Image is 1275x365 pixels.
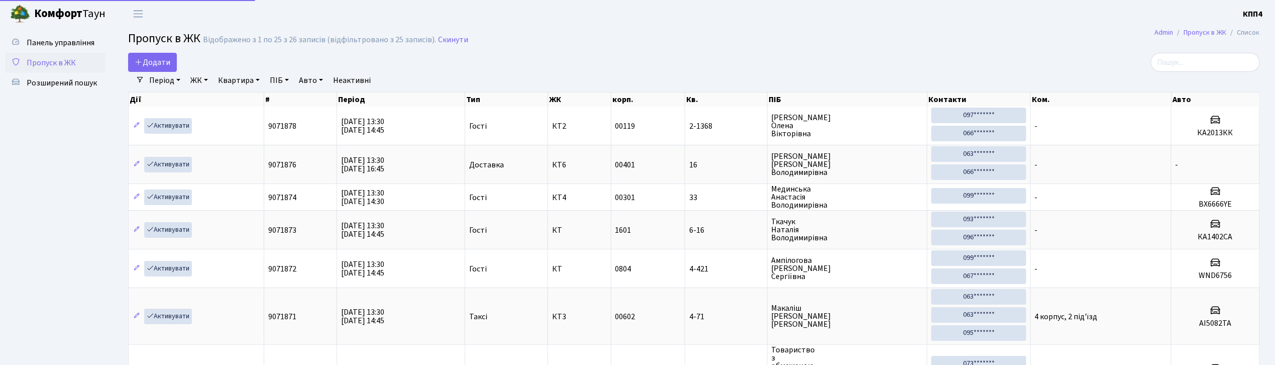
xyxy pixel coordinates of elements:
span: [DATE] 13:30 [DATE] 16:45 [341,155,384,174]
a: Пропуск в ЖК [5,53,105,73]
span: 9071876 [268,159,296,170]
a: Активувати [144,157,192,172]
span: 33 [689,194,763,202]
a: Активувати [144,261,192,277]
span: Пропуск в ЖК [27,57,76,68]
span: 9071874 [268,192,296,203]
span: 9071871 [268,311,296,322]
span: 9071873 [268,225,296,236]
span: Гості [469,265,487,273]
span: 4 корпус, 2 під'їзд [1035,311,1098,322]
span: 00119 [615,121,635,132]
span: 00301 [615,192,635,203]
a: Період [145,72,184,89]
a: Квартира [214,72,264,89]
span: 6-16 [689,226,763,234]
a: Admin [1155,27,1174,38]
a: ЖК [186,72,212,89]
span: КТ2 [552,122,607,130]
b: КПП4 [1243,9,1263,20]
span: 2-1368 [689,122,763,130]
a: Панель управління [5,33,105,53]
th: Кв. [685,93,768,107]
span: - [1035,263,1038,275]
img: logo.png [10,4,30,24]
span: Гості [469,122,487,130]
nav: breadcrumb [1140,22,1275,43]
span: КТ4 [552,194,607,202]
span: - [1176,159,1179,170]
h5: КА2013КК [1176,128,1255,138]
span: [DATE] 13:30 [DATE] 14:30 [341,188,384,207]
a: Авто [295,72,327,89]
a: Додати [128,53,177,72]
span: Таксі [469,313,487,321]
h5: WND6756 [1176,271,1255,281]
span: Гості [469,226,487,234]
span: Гості [469,194,487,202]
th: Контакти [928,93,1031,107]
a: Розширений пошук [5,73,105,93]
a: Активувати [144,222,192,238]
span: 0804 [615,263,631,275]
span: Мединська Анастасія Володимирівна [772,185,923,209]
th: ЖК [548,93,611,107]
a: КПП4 [1243,8,1263,20]
a: Неактивні [329,72,375,89]
span: 4-71 [689,313,763,321]
a: Скинути [438,35,468,45]
th: ПІБ [768,93,928,107]
span: - [1035,121,1038,132]
span: - [1035,225,1038,236]
span: [DATE] 13:30 [DATE] 14:45 [341,220,384,240]
span: КТ6 [552,161,607,169]
h5: ВХ6666YE [1176,200,1255,209]
span: 00602 [615,311,635,322]
span: Розширений пошук [27,77,97,88]
th: Дії [129,93,264,107]
h5: КА1402СА [1176,232,1255,242]
a: Активувати [144,309,192,324]
th: Період [337,93,465,107]
a: Активувати [144,190,192,205]
span: [DATE] 13:30 [DATE] 14:45 [341,259,384,279]
span: Ткачук Наталія Володимирівна [772,218,923,242]
input: Пошук... [1151,53,1260,72]
a: Активувати [144,118,192,134]
span: Пропуск в ЖК [128,30,200,47]
th: # [264,93,338,107]
h5: AI5082TA [1176,319,1255,328]
span: - [1035,159,1038,170]
th: корп. [611,93,686,107]
span: [DATE] 13:30 [DATE] 14:45 [341,307,384,326]
span: 9071872 [268,263,296,275]
a: Пропуск в ЖК [1184,27,1227,38]
span: 9071878 [268,121,296,132]
span: [PERSON_NAME] [PERSON_NAME] Володимирівна [772,152,923,176]
span: - [1035,192,1038,203]
span: КТ [552,265,607,273]
span: Додати [135,57,170,68]
span: 00401 [615,159,635,170]
li: Список [1227,27,1260,38]
span: Доставка [469,161,504,169]
span: [DATE] 13:30 [DATE] 14:45 [341,116,384,136]
th: Ком. [1031,93,1172,107]
div: Відображено з 1 по 25 з 26 записів (відфільтровано з 25 записів). [203,35,436,45]
span: Ампілогова [PERSON_NAME] Сергіївна [772,256,923,281]
span: Макаліш [PERSON_NAME] [PERSON_NAME] [772,304,923,328]
span: 16 [689,161,763,169]
span: КТ3 [552,313,607,321]
a: ПІБ [266,72,293,89]
span: 4-421 [689,265,763,273]
button: Переключити навігацію [126,6,151,22]
span: [PERSON_NAME] Олена Вікторівна [772,114,923,138]
th: Тип [465,93,548,107]
span: 1601 [615,225,631,236]
span: КТ [552,226,607,234]
span: Панель управління [27,37,94,48]
th: Авто [1172,93,1260,107]
span: Таун [34,6,105,23]
b: Комфорт [34,6,82,22]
